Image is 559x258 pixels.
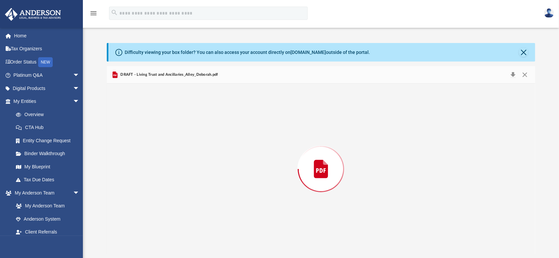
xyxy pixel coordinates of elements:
[5,42,90,56] a: Tax Organizers
[90,13,97,17] a: menu
[5,55,90,69] a: Order StatusNEW
[507,70,519,79] button: Download
[5,82,90,95] a: Digital Productsarrow_drop_down
[519,48,528,57] button: Close
[9,108,90,121] a: Overview
[5,69,90,82] a: Platinum Q&Aarrow_drop_down
[73,82,86,95] span: arrow_drop_down
[9,160,86,173] a: My Blueprint
[5,95,90,108] a: My Entitiesarrow_drop_down
[73,186,86,200] span: arrow_drop_down
[9,173,90,187] a: Tax Due Dates
[90,9,97,17] i: menu
[125,49,370,56] div: Difficulty viewing your box folder? You can also access your account directly on outside of the p...
[290,50,326,55] a: [DOMAIN_NAME]
[73,95,86,108] span: arrow_drop_down
[111,9,118,16] i: search
[5,29,90,42] a: Home
[9,147,90,160] a: Binder Walkthrough
[3,8,63,21] img: Anderson Advisors Platinum Portal
[9,121,90,134] a: CTA Hub
[9,134,90,147] a: Entity Change Request
[5,186,86,199] a: My Anderson Teamarrow_drop_down
[73,69,86,82] span: arrow_drop_down
[119,72,218,78] span: DRAFT - Living Trust and Ancillaries_Alley_Deborah.pdf
[9,199,83,213] a: My Anderson Team
[107,66,535,254] div: Preview
[38,57,53,67] div: NEW
[519,70,531,79] button: Close
[9,226,86,239] a: Client Referrals
[544,8,554,18] img: User Pic
[9,212,86,226] a: Anderson System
